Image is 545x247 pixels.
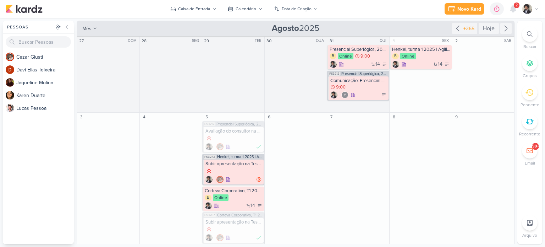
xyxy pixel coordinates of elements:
img: Cezar Giusti [216,234,224,241]
div: Pessoas [6,24,54,30]
div: Hoje [479,23,499,34]
div: 3 [78,113,85,120]
div: Comunicação: Presencial Superlógica, 2025 Turma 1 | Protagonismo [330,78,387,84]
div: 8 [390,113,397,120]
div: 28 [141,37,148,44]
span: 9:00 [360,54,370,59]
div: 1 [390,37,397,44]
div: Online [338,53,353,59]
span: PS3287 [204,213,216,217]
div: A Fazer [257,203,262,208]
span: Corteva Corporativo, T1 2025 | Apresentações Incríveis [217,213,263,217]
img: Pedro Luahn Simões [330,61,337,68]
div: Subir apresentação na Tess | Corteva Corporativo, T1 2025 | Apresentações Incríveis [205,219,262,225]
div: 7 [328,113,335,120]
div: A Fazer [445,62,450,67]
div: K a r e n D u a r t e [16,92,74,99]
img: Pedro Luahn Simões [205,143,213,150]
div: Criador(a): Pedro Luahn Simões [205,143,213,150]
div: Criador(a): Pedro Luahn Simões [205,176,213,183]
span: 9:00 [336,85,346,90]
div: Novo Kard [457,5,481,13]
p: Grupos [523,73,537,79]
img: Yasmin Marchiori [341,91,348,98]
div: 2 [453,37,460,44]
div: Criador(a): Pedro Luahn Simões [330,61,337,68]
div: SEX [442,38,451,44]
img: Cezar Giusti [216,176,224,183]
img: Lucas Pessoa [6,104,14,112]
img: Pedro Luahn Simões [205,202,212,209]
img: Jaqueline Molina [6,78,14,87]
div: A Fazer [381,92,386,97]
div: L u c a s P e s s o a [16,104,74,112]
div: 30 [265,37,272,44]
span: 14 [438,62,442,67]
div: Colaboradores: Cezar Giusti [215,143,224,150]
span: PS3212 [204,122,215,126]
div: 4 [141,113,148,120]
div: Presencial Superlógica, 2025 Turma 1 | Protagonismo [330,47,388,52]
div: Finalizado [256,234,262,241]
input: Buscar Pessoas [6,36,71,48]
div: Colaboradores: Yasmin Marchiori [340,91,348,98]
div: Prioridade Alta [205,167,213,174]
div: 27 [78,37,85,44]
div: B [330,53,336,59]
div: Henkel, turma 1 2025 | Agility [392,47,450,52]
div: SAB [504,38,513,44]
div: Em atraso [257,177,262,182]
div: C e z a r G i u s t i [16,53,74,61]
img: Cezar Giusti [6,53,14,61]
div: Online [213,194,229,201]
p: Pendente [521,102,539,108]
span: 14 [251,203,255,208]
img: Pedro Luahn Simões [205,176,213,183]
img: Pedro Luahn Simões [522,4,532,14]
img: kardz.app [6,5,43,13]
span: 2025 [272,23,319,34]
div: Corteva Corporativo, T1 2025 | Apresentações Incríveis [205,188,263,194]
span: 2 [516,2,518,8]
p: Buscar [523,43,536,50]
span: Henkel, turma 1 2025 | Agility [217,155,263,159]
div: Finalizado [256,143,262,150]
img: Pedro Luahn Simões [205,234,213,241]
div: DOM [128,38,139,44]
div: 9 [453,113,460,120]
div: Criador(a): Pedro Luahn Simões [330,91,337,98]
div: 29 [203,37,210,44]
span: 14 [375,62,380,67]
p: Recorrente [519,131,540,137]
div: Criador(a): Pedro Luahn Simões [205,202,212,209]
p: Email [525,160,535,166]
span: PS3272 [204,155,216,159]
div: D a v i E l i a s T e i x e i r a [16,66,74,74]
div: 6 [265,113,272,120]
div: Online [400,53,416,59]
div: Criador(a): Pedro Luahn Simões [392,61,399,68]
img: Cezar Giusti [216,143,224,150]
button: Novo Kard [445,3,484,15]
div: Subir apresentação na Tess | Henkel, turma 1 2025 | Agility 2 [205,161,262,167]
div: Prioridade Alta [205,135,213,142]
img: Karen Duarte [6,91,14,100]
div: QUA [316,38,326,44]
strong: Agosto [272,23,299,33]
div: B [205,195,211,200]
img: Davi Elias Teixeira [6,65,14,74]
div: Colaboradores: Cezar Giusti [215,176,224,183]
span: PS3212 [329,72,340,76]
img: Pedro Luahn Simões [392,61,399,68]
div: QUI [380,38,389,44]
div: 5 [203,113,210,120]
div: Prioridade Alta [205,226,213,233]
div: A Fazer [382,62,387,67]
div: Criador(a): Pedro Luahn Simões [205,234,213,241]
div: TER [255,38,264,44]
li: Ctrl + F [517,26,542,50]
span: Presencial Superlógica, 2025 Turma 1 | Protagonismo [216,122,263,126]
span: mês [82,25,92,32]
img: Pedro Luahn Simões [330,91,337,98]
div: SEG [192,38,201,44]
